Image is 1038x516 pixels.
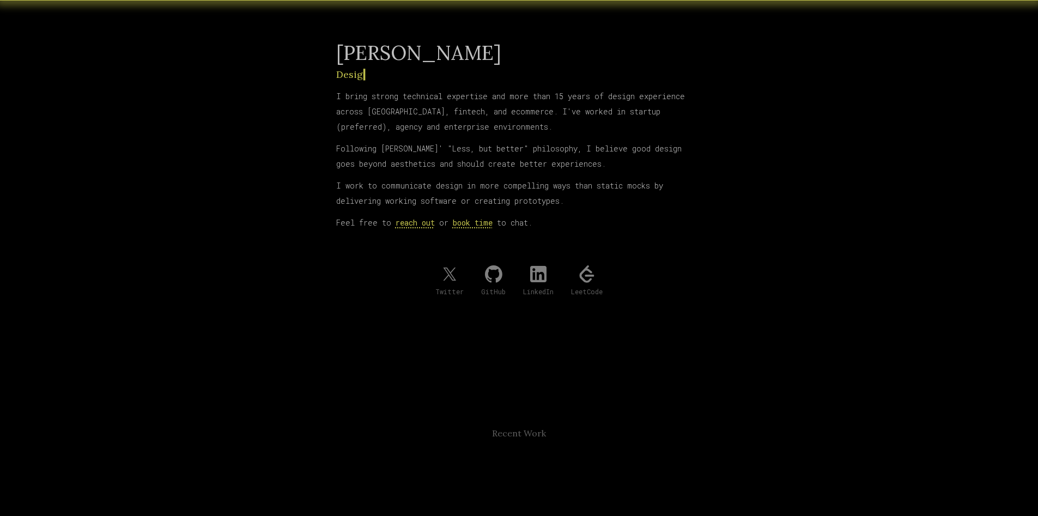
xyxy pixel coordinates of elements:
[336,89,702,135] p: I bring strong technical expertise and more than 15 years of design experience across [GEOGRAPHIC...
[336,178,702,209] p: I work to communicate design in more compelling ways than static mocks by delivering working soft...
[336,68,363,81] span: D e s i g
[336,42,702,64] h1: [PERSON_NAME]
[523,265,554,296] a: LinkedIn
[336,141,702,172] p: Following [PERSON_NAME]' " " philosophy, I believe good design goes beyond aesthetics and should ...
[441,265,458,283] img: Twitter
[530,265,547,283] img: LinkedIn
[452,143,524,154] span: Less, but better
[571,265,603,296] a: LeetCode
[492,427,546,440] h3: Recent Work
[453,217,493,228] a: book time
[481,265,506,296] a: GitHub
[336,215,702,230] p: Feel free to or to chat.
[435,265,464,296] a: Twitter
[396,217,435,228] a: reach out
[578,265,596,283] img: LeetCode
[363,68,371,81] span: ▎
[485,265,502,283] img: Github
